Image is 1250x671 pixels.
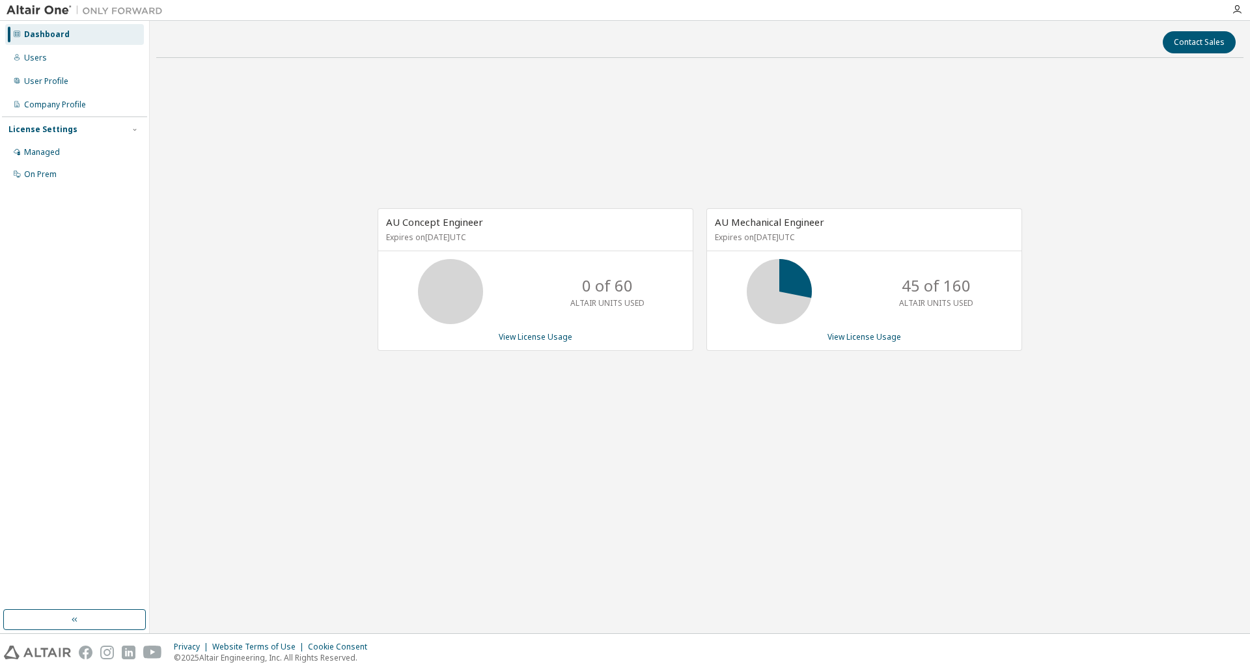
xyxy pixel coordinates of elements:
p: 0 of 60 [582,275,633,297]
div: Managed [24,147,60,157]
div: Users [24,53,47,63]
p: ALTAIR UNITS USED [570,297,645,308]
a: View License Usage [499,331,572,342]
div: User Profile [24,76,68,87]
p: 45 of 160 [902,275,971,297]
div: Website Terms of Use [212,642,308,652]
span: AU Mechanical Engineer [715,215,824,228]
span: AU Concept Engineer [386,215,483,228]
p: Expires on [DATE] UTC [715,232,1010,243]
p: Expires on [DATE] UTC [386,232,682,243]
button: Contact Sales [1163,31,1236,53]
img: Altair One [7,4,169,17]
div: Cookie Consent [308,642,375,652]
img: instagram.svg [100,646,114,659]
p: © 2025 Altair Engineering, Inc. All Rights Reserved. [174,652,375,663]
div: Privacy [174,642,212,652]
img: youtube.svg [143,646,162,659]
img: facebook.svg [79,646,92,659]
img: altair_logo.svg [4,646,71,659]
div: Company Profile [24,100,86,110]
div: License Settings [8,124,77,135]
div: Dashboard [24,29,70,40]
a: View License Usage [827,331,901,342]
div: On Prem [24,169,57,180]
p: ALTAIR UNITS USED [899,297,973,308]
img: linkedin.svg [122,646,135,659]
